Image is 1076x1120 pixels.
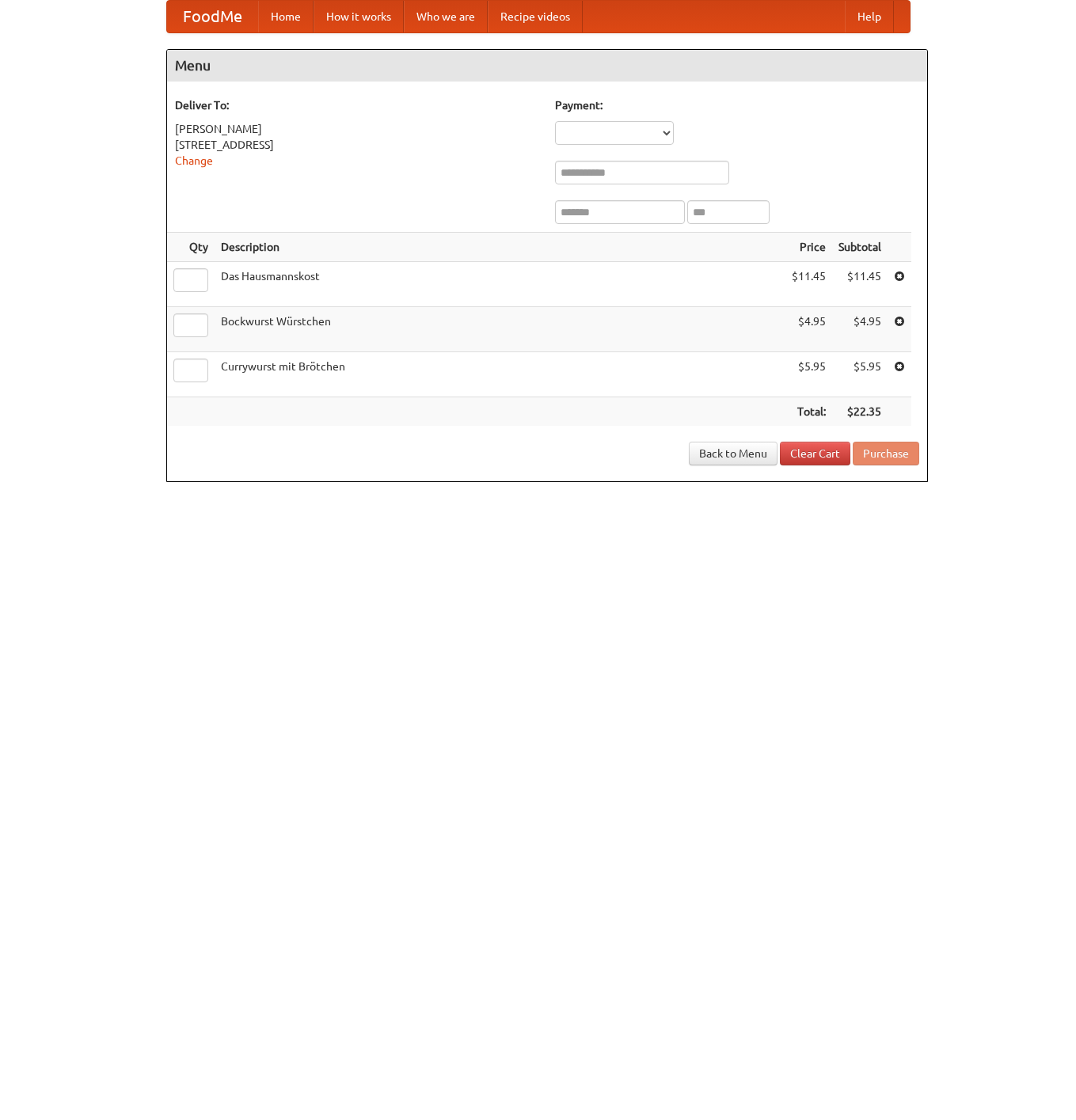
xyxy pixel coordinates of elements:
[215,233,785,262] th: Description
[785,307,832,352] td: $4.95
[832,352,888,397] td: $5.95
[832,397,888,427] th: $22.35
[785,262,832,307] td: $11.45
[785,397,832,427] th: Total:
[167,50,927,82] h4: Menu
[785,352,832,397] td: $5.95
[167,233,215,262] th: Qty
[258,1,314,32] a: Home
[845,1,894,32] a: Help
[832,307,888,352] td: $4.95
[785,233,832,262] th: Price
[215,307,785,352] td: Bockwurst Würstchen
[314,1,404,32] a: How it works
[167,1,258,32] a: FoodMe
[488,1,583,32] a: Recipe videos
[689,442,778,465] a: Back to Menu
[555,97,919,113] h5: Payment:
[215,262,785,307] td: Das Hausmannskost
[215,352,785,397] td: Currywurst mit Brötchen
[175,97,539,113] h5: Deliver To:
[175,137,539,153] div: [STREET_ADDRESS]
[404,1,488,32] a: Who we are
[175,121,539,137] div: [PERSON_NAME]
[780,442,850,465] a: Clear Cart
[175,154,213,167] a: Change
[832,233,888,262] th: Subtotal
[853,442,919,465] button: Purchase
[832,262,888,307] td: $11.45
